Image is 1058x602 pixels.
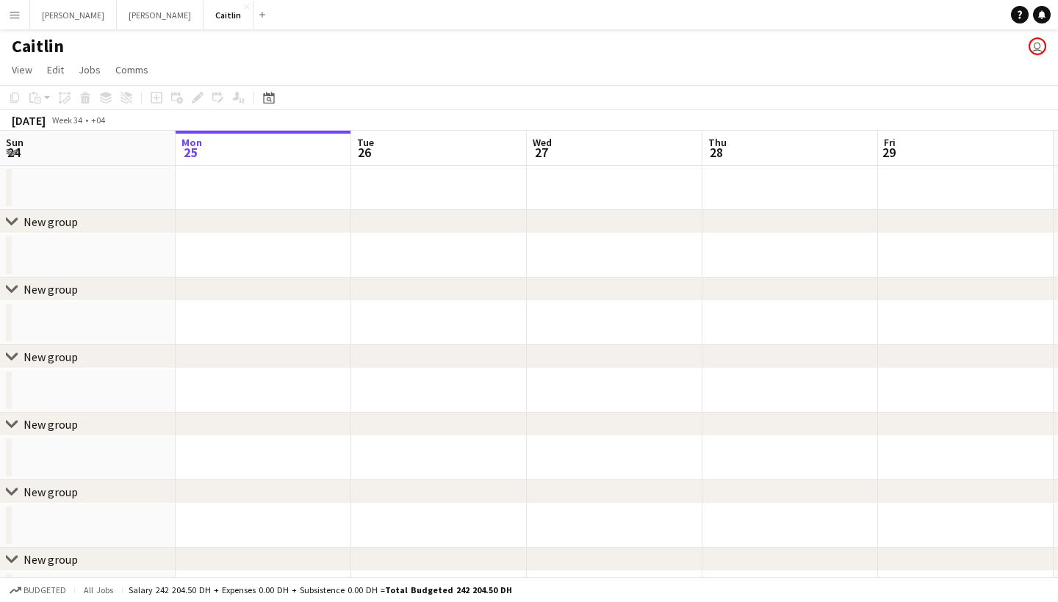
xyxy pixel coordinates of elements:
[129,584,512,595] div: Salary 242 204.50 DH + Expenses 0.00 DH + Subsistence 0.00 DH =
[6,136,24,149] span: Sun
[81,584,116,595] span: All jobs
[884,136,896,149] span: Fri
[706,144,727,161] span: 28
[6,60,38,79] a: View
[79,63,101,76] span: Jobs
[109,60,154,79] a: Comms
[115,63,148,76] span: Comms
[385,584,512,595] span: Total Budgeted 242 204.50 DH
[7,582,68,598] button: Budgeted
[181,136,202,149] span: Mon
[708,136,727,149] span: Thu
[41,60,70,79] a: Edit
[533,136,552,149] span: Wed
[530,144,552,161] span: 27
[24,585,66,595] span: Budgeted
[48,115,85,126] span: Week 34
[355,144,374,161] span: 26
[24,552,78,567] div: New group
[30,1,117,29] button: [PERSON_NAME]
[882,144,896,161] span: 29
[91,115,105,126] div: +04
[24,282,78,297] div: New group
[357,136,374,149] span: Tue
[204,1,253,29] button: Caitlin
[4,144,24,161] span: 24
[24,349,78,364] div: New group
[1029,37,1046,55] app-user-avatar: Caitlin Aldendorff
[73,60,107,79] a: Jobs
[12,35,64,57] h1: Caitlin
[12,63,32,76] span: View
[24,485,78,499] div: New group
[12,113,46,128] div: [DATE]
[24,417,78,432] div: New group
[179,144,202,161] span: 25
[24,214,78,229] div: New group
[47,63,64,76] span: Edit
[117,1,204,29] button: [PERSON_NAME]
